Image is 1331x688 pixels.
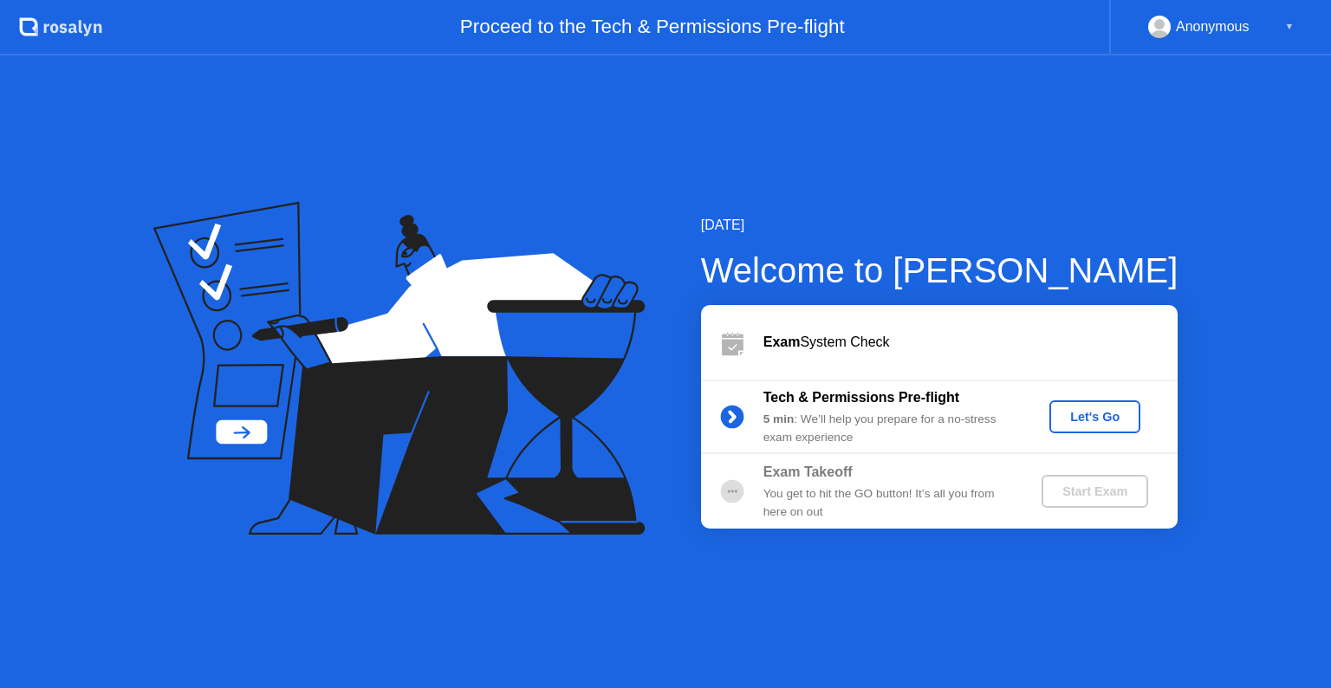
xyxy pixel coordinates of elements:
div: ▼ [1285,16,1294,38]
b: Exam Takeoff [763,464,853,479]
b: 5 min [763,412,795,425]
button: Let's Go [1049,400,1140,433]
div: Welcome to [PERSON_NAME] [701,244,1178,296]
div: [DATE] [701,215,1178,236]
b: Exam [763,334,801,349]
button: Start Exam [1042,475,1148,508]
div: Let's Go [1056,410,1133,424]
div: : We’ll help you prepare for a no-stress exam experience [763,411,1013,446]
div: You get to hit the GO button! It’s all you from here on out [763,485,1013,521]
div: System Check [763,332,1178,353]
div: Start Exam [1049,484,1141,498]
div: Anonymous [1176,16,1250,38]
b: Tech & Permissions Pre-flight [763,390,959,405]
